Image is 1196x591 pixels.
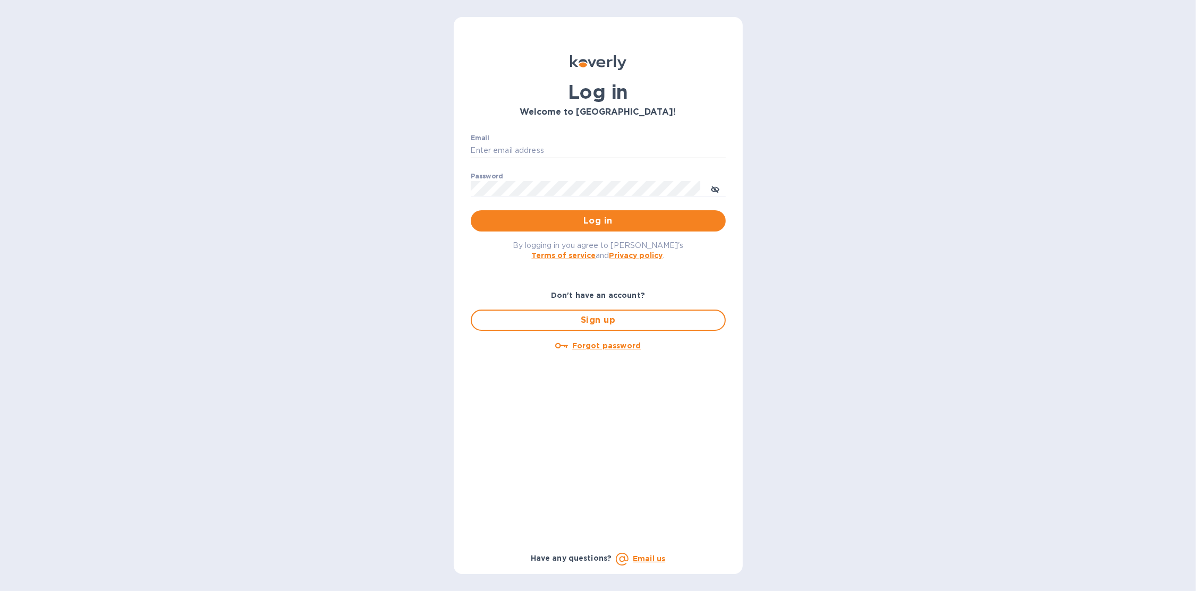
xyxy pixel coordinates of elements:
input: Enter email address [471,143,726,159]
button: Log in [471,210,726,232]
span: Sign up [480,314,716,327]
span: By logging in you agree to [PERSON_NAME]'s and . [513,241,683,260]
label: Password [471,173,503,179]
b: Don't have an account? [551,291,645,299]
b: Have any questions? [531,554,612,562]
img: Koverly [570,55,626,70]
h3: Welcome to [GEOGRAPHIC_DATA]! [471,107,726,117]
h1: Log in [471,81,726,103]
a: Terms of service [532,251,596,260]
u: Forgot password [572,341,641,350]
button: toggle password visibility [705,178,726,199]
button: Sign up [471,310,726,331]
a: Privacy policy [609,251,663,260]
span: Log in [479,215,717,227]
a: Email us [633,554,665,563]
label: Email [471,135,489,141]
